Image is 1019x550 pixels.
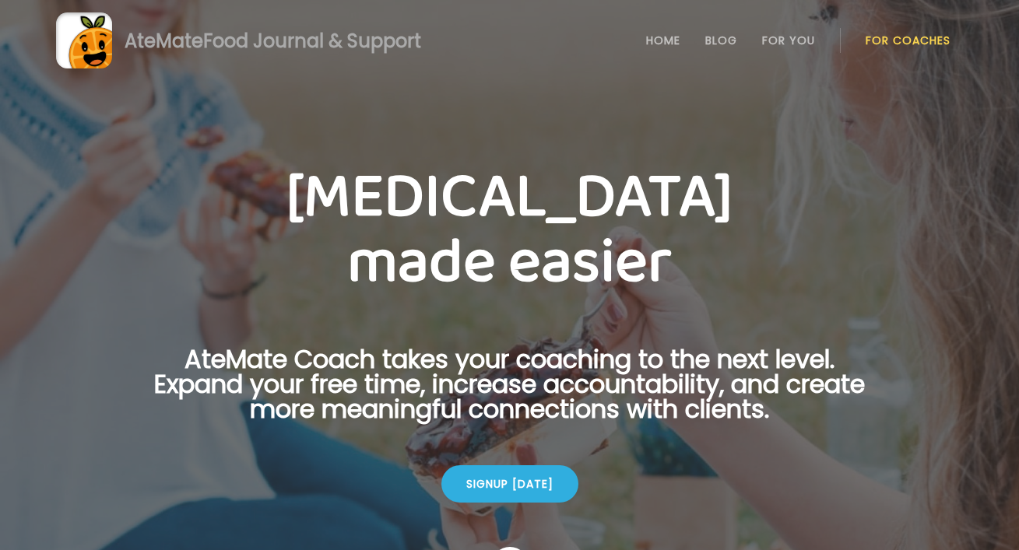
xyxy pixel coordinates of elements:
[705,34,737,47] a: Blog
[130,165,890,296] h1: [MEDICAL_DATA] made easier
[441,465,578,503] div: Signup [DATE]
[130,347,890,440] p: AteMate Coach takes your coaching to the next level. Expand your free time, increase accountabili...
[866,34,950,47] a: For Coaches
[203,28,421,54] span: Food Journal & Support
[762,34,815,47] a: For You
[56,12,963,68] a: AteMateFood Journal & Support
[646,34,680,47] a: Home
[112,27,421,54] div: AteMate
